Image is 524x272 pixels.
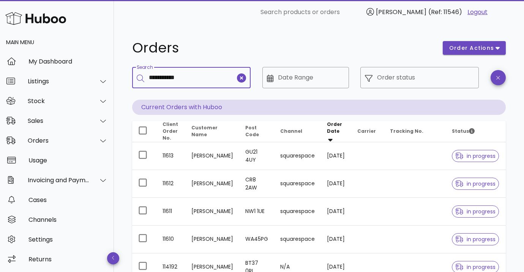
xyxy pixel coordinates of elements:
img: Huboo Logo [5,10,66,27]
td: 11611 [156,198,185,226]
span: in progress [455,237,496,242]
a: Logout [467,8,488,17]
td: WA45PG [239,226,274,253]
td: 11612 [156,170,185,198]
span: [PERSON_NAME] [376,8,426,16]
div: Returns [28,256,108,263]
td: [PERSON_NAME] [185,198,239,226]
div: Orders [28,137,90,144]
span: (Ref: 11546) [428,8,462,16]
th: Customer Name [185,121,239,142]
div: Stock [28,97,90,105]
th: Order Date: Sorted descending. Activate to remove sorting. [321,121,351,142]
span: Tracking No. [390,128,423,134]
h1: Orders [132,41,434,55]
td: 11613 [156,142,185,170]
th: Post Code [239,121,274,142]
div: My Dashboard [28,58,108,65]
td: [DATE] [321,170,351,198]
button: order actions [443,41,506,55]
th: Channel [274,121,321,142]
span: Channel [280,128,302,134]
div: Usage [28,157,108,164]
td: squarespace [274,198,321,226]
span: Status [452,128,475,134]
td: squarespace [274,170,321,198]
td: squarespace [274,226,321,253]
td: [DATE] [321,198,351,226]
div: Invoicing and Payments [28,177,90,184]
span: order actions [449,44,494,52]
td: [PERSON_NAME] [185,226,239,253]
td: [DATE] [321,226,351,253]
label: Search [137,65,153,70]
th: Client Order No. [156,121,185,142]
div: Listings [28,78,90,85]
p: Current Orders with Huboo [132,100,506,115]
td: NW1 1UE [239,198,274,226]
th: Tracking No. [384,121,446,142]
span: Post Code [245,124,259,138]
td: squarespace [274,142,321,170]
div: Sales [28,117,90,124]
span: Customer Name [191,124,218,138]
div: Channels [28,216,108,223]
td: [DATE] [321,142,351,170]
span: in progress [455,209,496,214]
span: in progress [455,264,496,270]
span: Carrier [357,128,376,134]
td: GU21 4UY [239,142,274,170]
th: Carrier [351,121,384,142]
div: Cases [28,196,108,204]
button: clear icon [237,73,246,83]
span: in progress [455,181,496,186]
td: [PERSON_NAME] [185,170,239,198]
td: [PERSON_NAME] [185,142,239,170]
span: in progress [455,153,496,159]
td: CR8 2AW [239,170,274,198]
div: Settings [28,236,108,243]
th: Status [446,121,506,142]
td: 11610 [156,226,185,253]
span: Order Date [327,121,342,134]
span: Client Order No. [163,121,178,141]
